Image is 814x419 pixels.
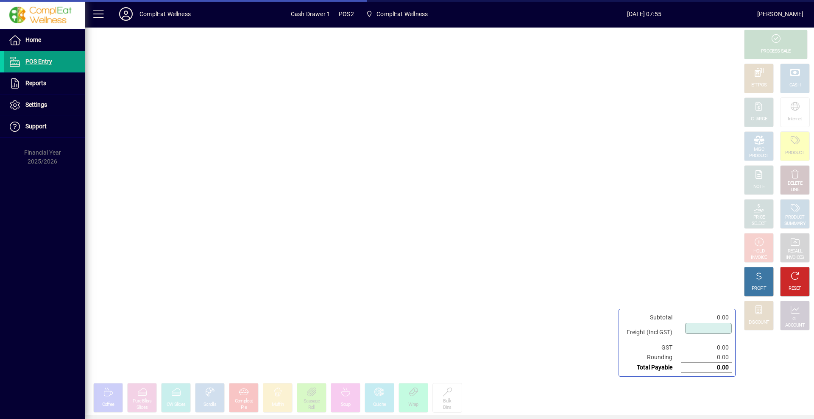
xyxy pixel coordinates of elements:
div: MISC [754,147,764,153]
div: PRODUCT [785,214,804,221]
div: INVOICES [786,255,804,261]
a: Support [4,116,85,137]
a: Home [4,30,85,51]
span: Home [25,36,41,43]
div: CASH [789,82,800,89]
td: 0.00 [681,352,732,363]
div: EFTPOS [751,82,767,89]
div: LINE [791,187,799,193]
div: Bins [443,405,451,411]
div: Roll [308,405,315,411]
td: Rounding [622,352,681,363]
span: Cash Drawer 1 [291,7,330,21]
div: Pie [241,405,247,411]
div: DISCOUNT [749,319,769,326]
button: Profile [112,6,139,22]
span: Settings [25,101,47,108]
td: 0.00 [681,343,732,352]
div: Quiche [373,402,386,408]
div: Compleat [235,398,253,405]
div: Internet [788,116,802,122]
td: Total Payable [622,363,681,373]
div: ACCOUNT [785,322,805,329]
td: GST [622,343,681,352]
div: Soup [341,402,350,408]
span: Support [25,123,47,130]
span: ComplEat Wellness [376,7,428,21]
div: RESET [789,286,801,292]
div: Bulk [443,398,451,405]
td: 0.00 [681,363,732,373]
div: Muffin [272,402,284,408]
a: Settings [4,94,85,116]
div: INVOICE [751,255,767,261]
div: CHARGE [751,116,767,122]
div: Coffee [102,402,114,408]
div: SELECT [752,221,767,227]
div: CW Slices [167,402,186,408]
td: Subtotal [622,313,681,322]
div: Wrap [408,402,418,408]
div: SUMMARY [784,221,806,227]
div: NOTE [753,184,764,190]
div: PROCESS SALE [761,48,791,55]
span: [DATE] 07:55 [531,7,757,21]
div: Scrolls [203,402,216,408]
div: PRODUCT [785,150,804,156]
div: ComplEat Wellness [139,7,191,21]
div: HOLD [753,248,764,255]
span: Reports [25,80,46,86]
div: Sausage [304,398,320,405]
div: Slices [137,405,148,411]
div: DELETE [788,180,802,187]
td: 0.00 [681,313,732,322]
div: Pure Bliss [133,398,151,405]
span: ComplEat Wellness [362,6,431,22]
div: [PERSON_NAME] [757,7,803,21]
div: PRODUCT [749,153,768,159]
td: Freight (Incl GST) [622,322,681,343]
div: PRICE [753,214,765,221]
div: RECALL [788,248,803,255]
span: POS Entry [25,58,52,65]
div: GL [792,316,798,322]
a: Reports [4,73,85,94]
span: POS2 [339,7,354,21]
div: PROFIT [752,286,766,292]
